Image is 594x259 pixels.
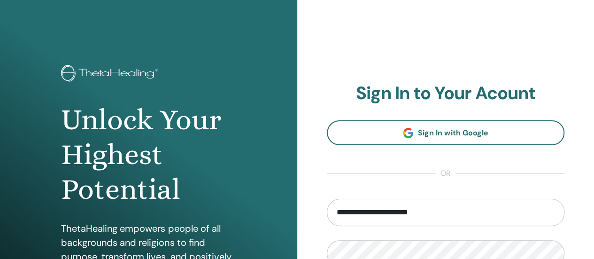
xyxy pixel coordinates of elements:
[436,168,455,179] span: or
[61,102,236,207] h1: Unlock Your Highest Potential
[327,120,565,145] a: Sign In with Google
[418,128,488,138] span: Sign In with Google
[327,83,565,104] h2: Sign In to Your Acount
